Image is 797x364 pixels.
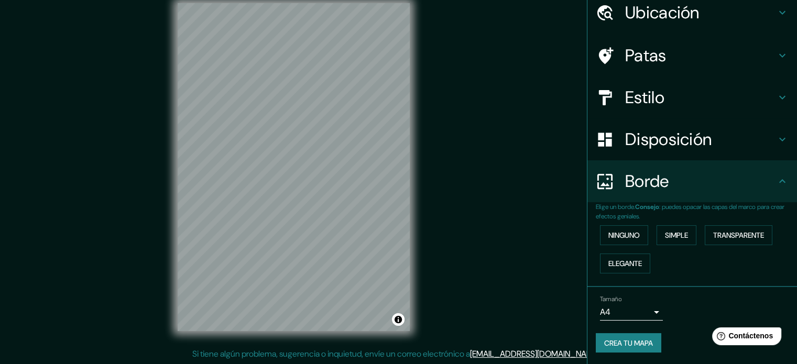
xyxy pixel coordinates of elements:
font: : puedes opacar las capas del marco para crear efectos geniales. [596,203,784,220]
iframe: Lanzador de widgets de ayuda [704,323,785,352]
button: Transparente [705,225,772,245]
font: Estilo [625,86,664,108]
font: Borde [625,170,669,192]
button: Activar o desactivar atribución [392,313,405,326]
font: Ubicación [625,2,700,24]
div: Patas [587,35,797,76]
button: Ninguno [600,225,648,245]
font: Ninguno [608,230,640,240]
font: Disposición [625,128,712,150]
font: Crea tu mapa [604,338,653,348]
div: Disposición [587,118,797,160]
font: Transparente [713,230,764,240]
font: Patas [625,45,667,67]
font: Simple [665,230,688,240]
font: Si tiene algún problema, sugerencia o inquietud, envíe un correo electrónico a [192,348,470,359]
button: Elegante [600,253,650,273]
div: Borde [587,160,797,202]
font: Tamaño [600,295,621,303]
button: Crea tu mapa [596,333,661,353]
a: [EMAIL_ADDRESS][DOMAIN_NAME] [470,348,599,359]
button: Simple [657,225,696,245]
font: A4 [600,306,610,317]
font: Consejo [635,203,659,211]
font: Elige un borde. [596,203,635,211]
div: A4 [600,304,663,321]
font: Elegante [608,259,642,268]
canvas: Mapa [178,3,410,331]
div: Estilo [587,76,797,118]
